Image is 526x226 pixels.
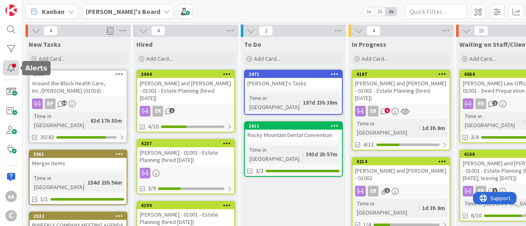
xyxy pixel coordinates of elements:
[353,71,450,103] div: 4197[PERSON_NAME] and [PERSON_NAME] - 01001 - Estate Planning (hired [DATE])
[492,188,498,193] span: 3
[141,71,234,77] div: 3044
[39,55,65,62] span: Add Card...
[367,26,381,36] span: 4
[33,213,127,219] div: 2532
[29,40,61,48] span: New Tasks
[374,7,385,16] span: 2x
[137,140,234,165] div: 4237[PERSON_NAME] - 01001 - Estate Planning (hired [DATE])
[355,199,419,217] div: Time in [GEOGRAPHIC_DATA]
[44,26,58,36] span: 4
[245,122,342,140] div: 2611Rocky Mountain Dental Convention
[5,5,17,16] img: Visit kanbanzone.com
[249,71,342,77] div: 2971
[17,1,37,11] span: Support
[463,112,524,130] div: Time in [GEOGRAPHIC_DATA]
[245,122,342,130] div: 2611
[5,191,17,202] div: AA
[137,106,234,116] div: ER
[33,151,127,157] div: 3061
[474,26,488,36] span: 15
[25,64,47,72] h5: Alerts
[362,55,388,62] span: Add Card...
[84,178,85,187] span: :
[475,98,486,109] div: ER
[356,71,450,77] div: 4197
[385,7,397,16] span: 3x
[356,159,450,164] div: 4214
[363,7,374,16] span: 1x
[136,40,152,48] span: Hired
[245,71,342,89] div: 2971[PERSON_NAME]'s Tasks
[245,130,342,140] div: Rocky Mountain Dental Convention
[30,78,127,96] div: Around the Block Health Care, Inc./[PERSON_NAME] (01018)
[247,145,302,163] div: Time in [GEOGRAPHIC_DATA]
[363,140,374,149] span: 4/11
[300,98,301,107] span: :
[353,186,450,196] div: ER
[492,100,498,106] span: 2
[385,108,390,113] span: 5
[247,94,300,112] div: Time in [GEOGRAPHIC_DATA]
[148,184,156,193] span: 3/9
[420,123,447,132] div: 1d 3h 8m
[353,78,450,103] div: [PERSON_NAME] and [PERSON_NAME] - 01001 - Estate Planning (hired [DATE])
[40,195,48,203] span: 1/1
[30,98,127,109] div: RP
[30,212,127,220] div: 2532
[385,188,390,193] span: 1
[137,71,234,103] div: 3044[PERSON_NAME] and [PERSON_NAME] - 01001 - Estate Planning (hired [DATE])
[30,151,127,169] div: 3061Merger Items
[245,71,342,78] div: 2971
[405,4,467,19] input: Quick Filter...
[137,71,234,78] div: 3044
[420,203,447,212] div: 1d 3h 8m
[40,133,54,142] span: 35/43
[30,158,127,169] div: Merger Items
[249,123,342,129] div: 2611
[469,55,496,62] span: Add Card...
[141,203,234,208] div: 4199
[254,55,280,62] span: Add Card...
[86,7,160,16] b: [PERSON_NAME]'s Board
[524,116,525,125] span: :
[256,167,263,175] span: 3/3
[88,116,124,125] div: 63d 17h 53m
[419,203,420,212] span: :
[353,165,450,183] div: [PERSON_NAME] and [PERSON_NAME] - 01002
[471,133,479,142] span: 3/4
[33,71,127,77] div: 2580
[137,78,234,103] div: [PERSON_NAME] and [PERSON_NAME] - 01001 - Estate Planning (hired [DATE])
[304,150,339,159] div: 393d 2h 57m
[302,150,304,159] span: :
[137,202,234,209] div: 4199
[85,178,124,187] div: 154d 23h 56m
[141,141,234,146] div: 4237
[259,26,273,36] span: 2
[148,122,159,131] span: 4/10
[353,158,450,165] div: 4214
[151,26,165,36] span: 4
[30,71,127,78] div: 2580
[87,116,88,125] span: :
[152,106,163,116] div: ER
[30,71,127,96] div: 2580Around the Block Health Care, Inc./[PERSON_NAME] (01018)
[419,123,420,132] span: :
[355,119,419,137] div: Time in [GEOGRAPHIC_DATA]
[146,55,173,62] span: Add Card...
[137,140,234,147] div: 4237
[42,7,65,16] span: Kanban
[5,210,17,221] div: C
[32,112,87,130] div: Time in [GEOGRAPHIC_DATA]
[475,186,486,196] div: ER
[30,151,127,158] div: 3061
[32,173,84,192] div: Time in [GEOGRAPHIC_DATA]
[244,40,261,48] span: To Do
[368,106,378,116] div: ER
[45,98,55,109] div: RP
[301,98,339,107] div: 197d 23h 38m
[471,211,482,220] span: 6/10
[353,71,450,78] div: 4197
[169,108,175,113] span: 1
[368,186,378,196] div: ER
[353,106,450,116] div: ER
